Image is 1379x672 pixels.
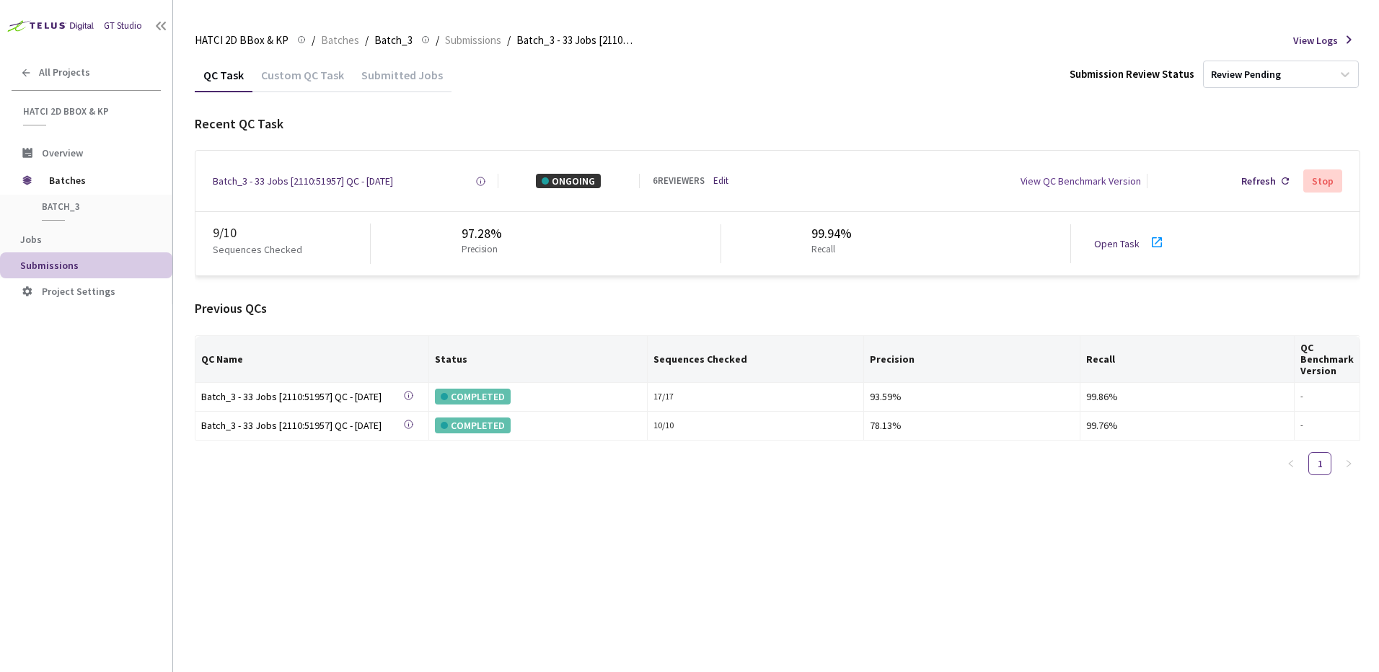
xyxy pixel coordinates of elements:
div: GT Studio [104,19,142,33]
th: Status [429,336,648,383]
span: right [1344,459,1353,468]
div: 10 / 10 [653,419,858,433]
div: 99.76% [1086,417,1288,433]
span: Project Settings [42,285,115,298]
div: Submitted Jobs [353,68,451,92]
div: COMPLETED [435,417,511,433]
li: Previous Page [1279,452,1303,475]
span: Overview [42,146,83,159]
p: Precision [462,243,498,257]
a: Batches [318,32,362,48]
div: Refresh [1241,174,1276,188]
div: View QC Benchmark Version [1021,174,1141,188]
span: View Logs [1293,33,1338,48]
li: / [312,32,315,49]
div: Stop [1312,175,1334,187]
div: - [1300,419,1354,433]
span: Batches [49,166,148,195]
th: Sequences Checked [648,336,864,383]
div: 97.28% [462,224,503,243]
div: 17 / 17 [653,390,858,404]
div: 6 REVIEWERS [653,174,705,188]
div: QC Task [195,68,252,92]
li: / [507,32,511,49]
div: 99.94% [811,224,852,243]
p: Recall [811,243,846,257]
th: QC Name [195,336,429,383]
div: - [1300,390,1354,404]
span: Jobs [20,233,42,246]
span: Submissions [20,259,79,272]
span: Batch_3 - 33 Jobs [2110:51957] [516,32,633,49]
th: QC Benchmark Version [1295,336,1360,383]
div: Batch_3 - 33 Jobs [2110:51957] QC - [DATE] [201,417,403,433]
div: 78.13% [870,417,1073,433]
div: Submission Review Status [1070,66,1194,81]
a: Batch_3 - 33 Jobs [2110:51957] QC - [DATE] [201,389,403,405]
span: Submissions [445,32,501,49]
div: Previous QCs [195,299,1360,318]
span: All Projects [39,66,90,79]
th: Recall [1080,336,1295,383]
a: Edit [713,174,728,188]
a: 1 [1309,453,1331,474]
span: Batch_3 [374,32,413,49]
div: 99.86% [1086,389,1288,404]
span: left [1287,459,1295,468]
span: HATCI 2D BBox & KP [23,105,152,118]
div: Custom QC Task [252,68,353,92]
a: Submissions [442,32,504,48]
button: right [1337,452,1360,475]
div: COMPLETED [435,389,511,404]
li: / [365,32,369,49]
div: Recent QC Task [195,115,1360,133]
a: Open Task [1094,237,1140,250]
p: Sequences Checked [213,242,302,257]
div: 93.59% [870,389,1073,404]
th: Precision [864,336,1080,383]
li: / [436,32,439,49]
span: Batches [321,32,359,49]
div: 9 / 10 [213,224,370,242]
li: 1 [1308,452,1331,475]
a: Batch_3 - 33 Jobs [2110:51957] QC - [DATE] [213,174,393,188]
a: Batch_3 - 33 Jobs [2110:51957] QC - [DATE] [201,417,403,434]
div: Review Pending [1211,68,1281,81]
button: left [1279,452,1303,475]
span: Batch_3 [42,200,149,213]
li: Next Page [1337,452,1360,475]
div: ONGOING [536,174,601,188]
span: HATCI 2D BBox & KP [195,32,288,49]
